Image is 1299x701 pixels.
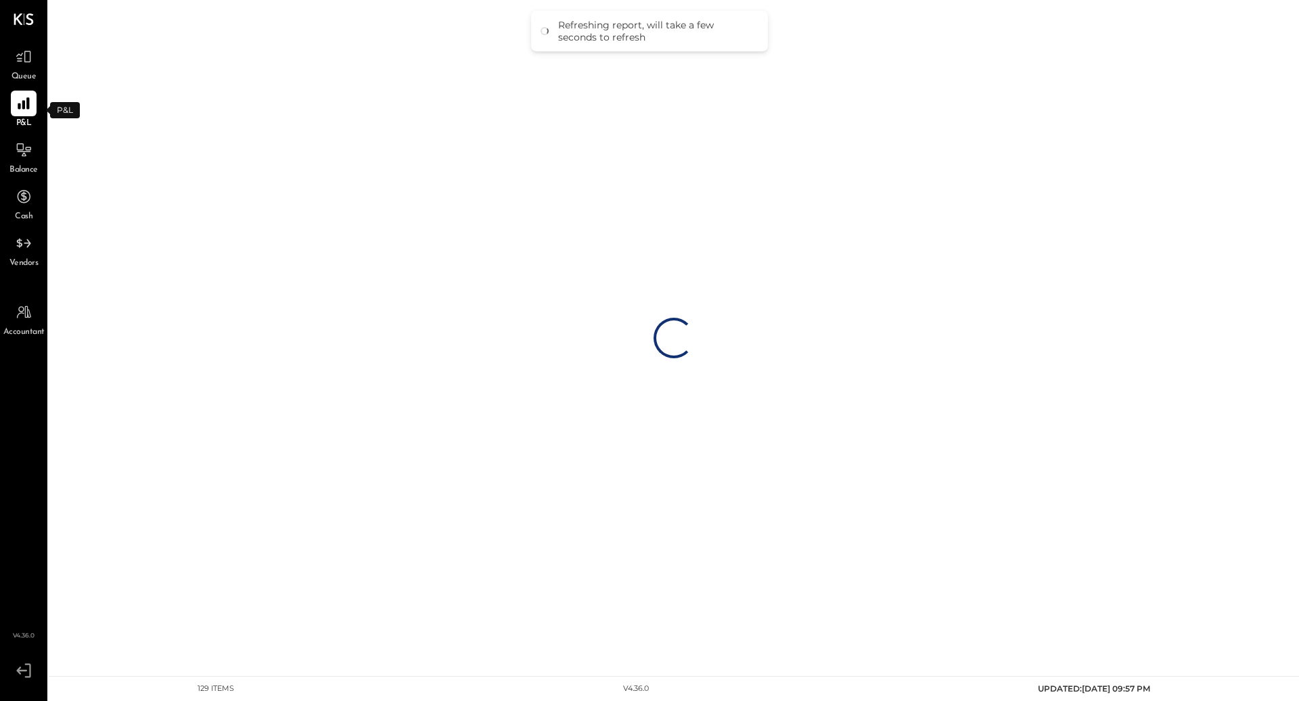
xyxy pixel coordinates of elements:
a: Vendors [1,231,47,270]
span: UPDATED: [DATE] 09:57 PM [1038,683,1150,694]
a: Accountant [1,299,47,339]
span: Accountant [3,327,45,339]
span: Balance [9,164,38,176]
div: P&L [50,102,80,118]
span: Vendors [9,258,39,270]
div: Refreshing report, will take a few seconds to refresh [558,19,754,43]
div: v 4.36.0 [623,683,649,694]
a: P&L [1,91,47,130]
div: 129 items [198,683,234,694]
span: Queue [12,71,37,83]
span: P&L [16,118,32,130]
a: Queue [1,44,47,83]
a: Balance [1,137,47,176]
span: Cash [15,211,32,223]
a: Cash [1,184,47,223]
